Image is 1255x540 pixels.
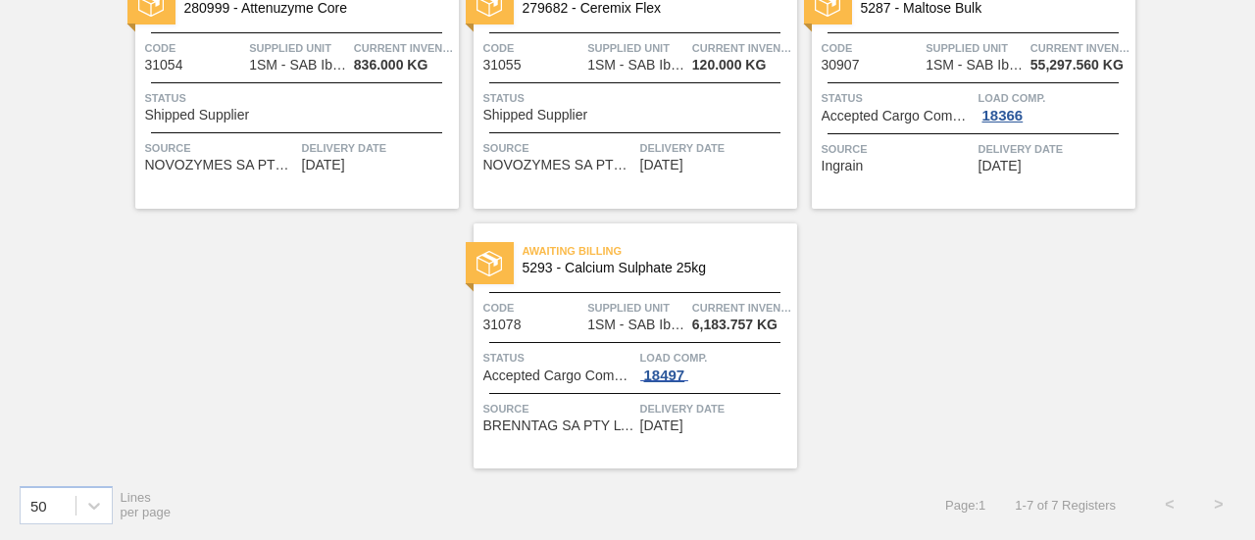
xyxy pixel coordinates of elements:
[692,318,778,332] span: 6,183.757 KG
[302,138,454,158] span: Delivery Date
[354,58,428,73] span: 836.000 KG
[1015,498,1116,513] span: 1 - 7 of 7 Registers
[587,58,685,73] span: 1SM - SAB Ibhayi Brewery
[523,1,781,16] span: 279682 - Ceremix Flex
[523,241,797,261] span: Awaiting Billing
[145,38,245,58] span: Code
[145,108,250,123] span: Shipped Supplier
[640,138,792,158] span: Delivery Date
[483,298,583,318] span: Code
[692,38,792,58] span: Current inventory
[523,261,781,275] span: 5293 - Calcium Sulphate 25kg
[1030,58,1124,73] span: 55,297.560 KG
[145,58,183,73] span: 31054
[979,88,1130,123] a: Load Comp.18366
[979,88,1130,108] span: Load Comp.
[692,298,792,318] span: Current inventory
[483,38,583,58] span: Code
[145,138,297,158] span: Source
[822,109,974,123] span: Accepted Cargo Composition
[483,348,635,368] span: Status
[121,490,172,519] span: Lines per page
[640,418,683,433] span: 09/01/2025
[483,108,588,123] span: Shipped Supplier
[483,58,522,73] span: 31055
[587,298,687,318] span: Supplied Unit
[483,158,635,172] span: NOVOZYMES SA PTY LTD
[302,158,345,172] span: 08/29/2025
[249,58,347,73] span: 1SM - SAB Ibhayi Brewery
[979,139,1130,159] span: Delivery Date
[30,497,47,514] div: 50
[483,368,635,383] span: Accepted Cargo Composition
[822,139,974,159] span: Source
[926,58,1024,73] span: 1SM - SAB Ibhayi Brewery
[822,58,860,73] span: 30907
[640,348,792,368] span: Load Comp.
[979,108,1028,123] div: 18366
[459,223,797,468] a: statusAwaiting Billing5293 - Calcium Sulphate 25kgCode31078Supplied Unit1SM - SAB Ibhayi BreweryC...
[483,399,635,418] span: Source
[354,38,454,58] span: Current inventory
[483,318,522,332] span: 31078
[822,159,864,173] span: Ingrain
[477,251,502,276] img: status
[945,498,985,513] span: Page : 1
[926,38,1026,58] span: Supplied Unit
[640,399,792,418] span: Delivery Date
[822,38,922,58] span: Code
[145,88,454,108] span: Status
[587,38,687,58] span: Supplied Unit
[640,348,792,383] a: Load Comp.18497
[1145,480,1194,529] button: <
[692,58,767,73] span: 120.000 KG
[483,88,792,108] span: Status
[483,418,635,433] span: BRENNTAG SA PTY LTD
[587,318,685,332] span: 1SM - SAB Ibhayi Brewery
[979,159,1022,173] span: 08/29/2025
[640,158,683,172] span: 08/29/2025
[1030,38,1130,58] span: Current inventory
[822,88,974,108] span: Status
[145,158,297,172] span: NOVOZYMES SA PTY LTD
[184,1,443,16] span: 280999 - Attenuzyme Core
[483,138,635,158] span: Source
[640,368,689,383] div: 18497
[861,1,1120,16] span: 5287 - Maltose Bulk
[249,38,349,58] span: Supplied Unit
[1194,480,1243,529] button: >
